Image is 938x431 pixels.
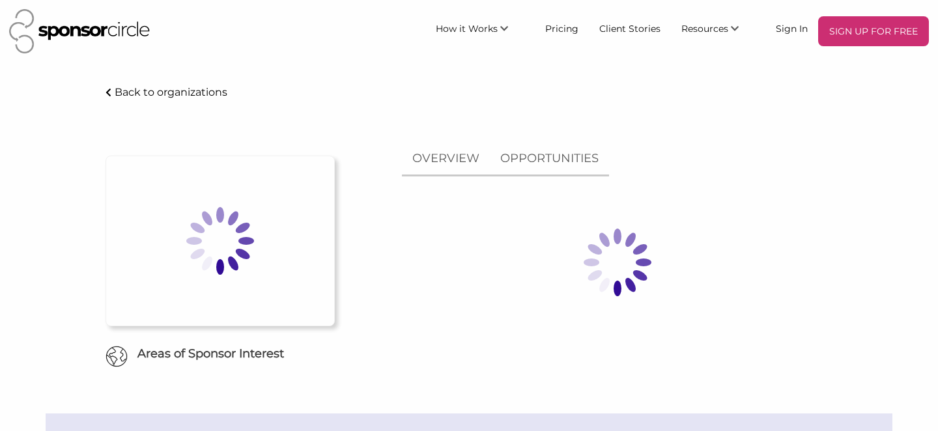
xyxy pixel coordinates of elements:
span: How it Works [436,23,498,35]
h6: Areas of Sponsor Interest [96,346,345,362]
li: How it Works [425,16,535,46]
img: Sponsor Circle Logo [9,9,150,53]
a: Sign In [765,16,818,40]
p: Back to organizations [115,86,227,98]
p: OPPORTUNITIES [500,149,599,168]
p: SIGN UP FOR FREE [823,21,924,41]
a: Pricing [535,16,589,40]
a: Client Stories [589,16,671,40]
p: OVERVIEW [412,149,479,168]
img: Loading spinner [155,176,285,306]
img: Globe Icon [106,346,128,368]
img: Loading spinner [552,197,683,327]
span: Resources [681,23,728,35]
li: Resources [671,16,765,46]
